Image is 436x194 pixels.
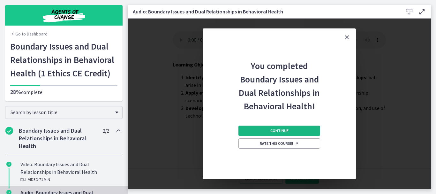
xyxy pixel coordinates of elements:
[133,8,393,15] h3: Audio: Boundary Issues and Dual Relationships in Behavioral Health
[10,88,117,96] p: complete
[270,128,289,133] span: Continue
[5,127,13,135] i: Completed
[10,88,21,96] span: 28%
[11,109,112,115] span: Search by lesson title
[10,31,48,37] a: Go to Dashboard
[238,138,320,149] a: Rate this course! Opens in a new window
[237,46,321,113] h2: You completed Boundary Issues and Dual Relationships in Behavioral Health!
[103,127,109,135] span: 2 / 2
[20,176,120,183] div: Video
[6,162,11,167] i: Completed
[260,141,299,146] span: Rate this course!
[20,160,120,183] div: Video: Boundary Issues and Dual Relationships in Behavioral Health
[338,28,356,46] button: Close
[5,106,123,119] div: Search by lesson title
[295,142,299,145] i: Opens in a new window
[38,176,50,183] span: · 71 min
[19,127,97,150] h2: Boundary Issues and Dual Relationships in Behavioral Health
[26,8,102,23] img: Agents of Change
[10,40,117,80] h1: Boundary Issues and Dual Relationships in Behavioral Health (1 Ethics CE Credit)
[238,126,320,136] button: Continue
